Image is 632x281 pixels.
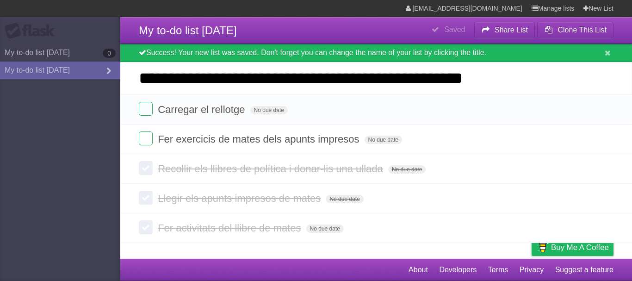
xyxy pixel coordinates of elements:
label: Done [139,131,153,145]
span: No due date [365,136,402,144]
label: Done [139,191,153,205]
span: Recollir els llibres de política i donar-lis una ullada [158,163,385,175]
span: No due date [250,106,288,114]
span: Llegir els apunts impresos de mates [158,193,323,204]
label: Done [139,220,153,234]
b: Saved [444,25,465,33]
div: Success! Your new list was saved. Don't forget you can change the name of your list by clicking t... [120,44,632,62]
label: Done [139,102,153,116]
b: Clone This List [558,26,607,34]
img: Buy me a coffee [536,239,549,255]
a: Terms [488,261,508,279]
b: Share List [495,26,528,34]
span: Buy me a coffee [551,239,609,256]
a: Buy me a coffee [532,239,613,256]
label: Done [139,161,153,175]
span: Fer activitats del llibre de mates [158,222,303,234]
button: Clone This List [537,22,613,38]
b: 0 [103,49,116,58]
span: Carregar el rellotge [158,104,247,115]
a: Developers [439,261,477,279]
span: No due date [388,165,426,174]
span: No due date [306,225,344,233]
a: Suggest a feature [555,261,613,279]
span: No due date [326,195,363,203]
a: About [409,261,428,279]
span: Fer exercicis de mates dels apunts impresos [158,133,361,145]
a: Privacy [520,261,544,279]
button: Share List [474,22,535,38]
div: Flask [5,23,60,39]
span: My to-do list [DATE] [139,24,237,37]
